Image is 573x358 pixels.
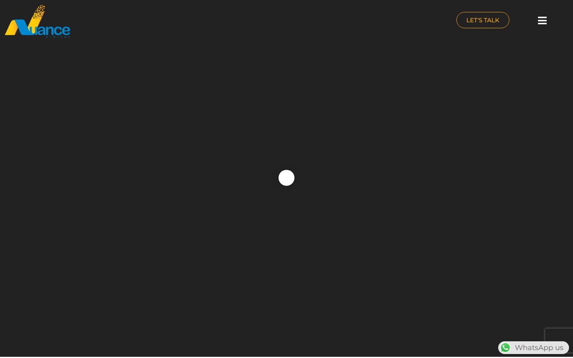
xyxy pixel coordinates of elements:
[498,343,569,352] a: WhatsAppWhatsApp us
[466,17,499,23] span: LET'S TALK
[456,12,509,28] a: LET'S TALK
[498,341,569,354] div: WhatsApp us
[4,4,283,39] a: nuance-qatar_logo
[4,4,71,39] img: nuance-qatar_logo
[499,341,512,354] img: WhatsApp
